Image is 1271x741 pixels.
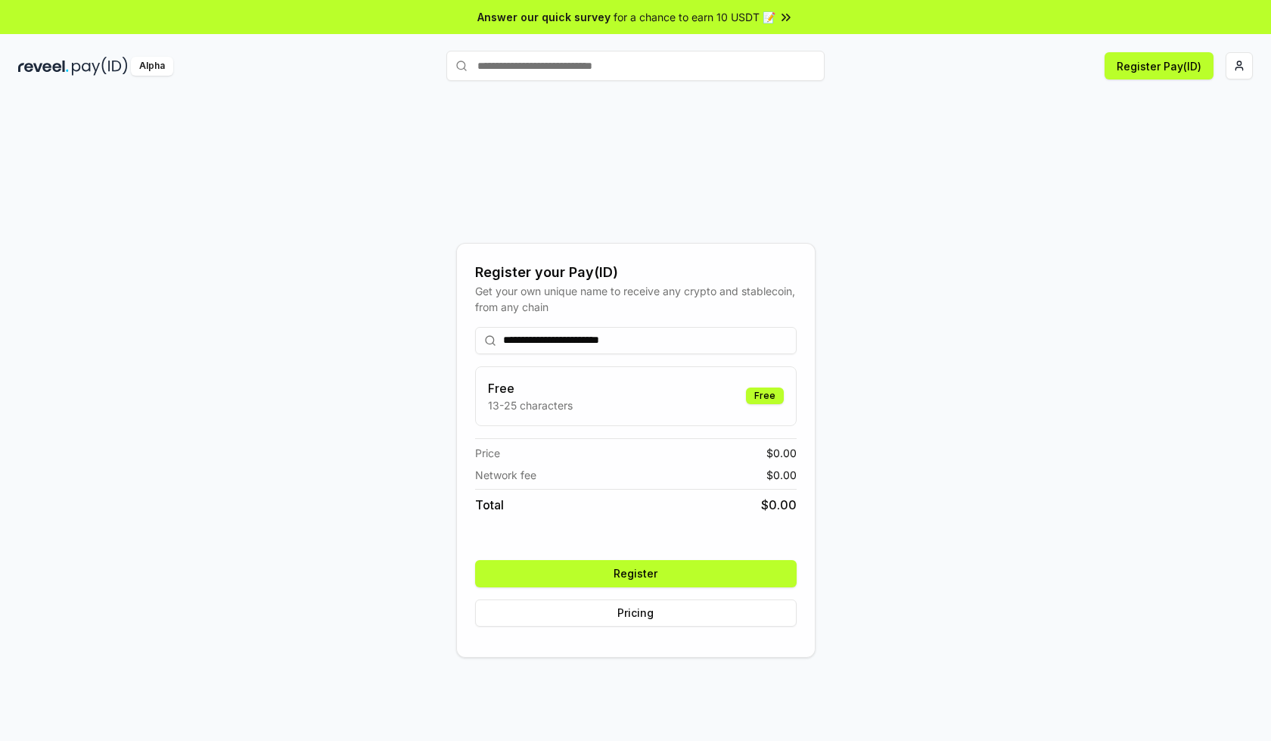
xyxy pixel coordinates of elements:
span: $ 0.00 [766,467,797,483]
img: pay_id [72,57,128,76]
p: 13-25 characters [488,397,573,413]
span: Total [475,496,504,514]
span: Answer our quick survey [477,9,611,25]
button: Register [475,560,797,587]
button: Register Pay(ID) [1105,52,1214,79]
div: Alpha [131,57,173,76]
button: Pricing [475,599,797,627]
h3: Free [488,379,573,397]
span: for a chance to earn 10 USDT 📝 [614,9,775,25]
span: $ 0.00 [761,496,797,514]
div: Register your Pay(ID) [475,262,797,283]
div: Free [746,388,784,404]
span: Network fee [475,467,536,483]
span: Price [475,445,500,461]
img: reveel_dark [18,57,69,76]
span: $ 0.00 [766,445,797,461]
div: Get your own unique name to receive any crypto and stablecoin, from any chain [475,283,797,315]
